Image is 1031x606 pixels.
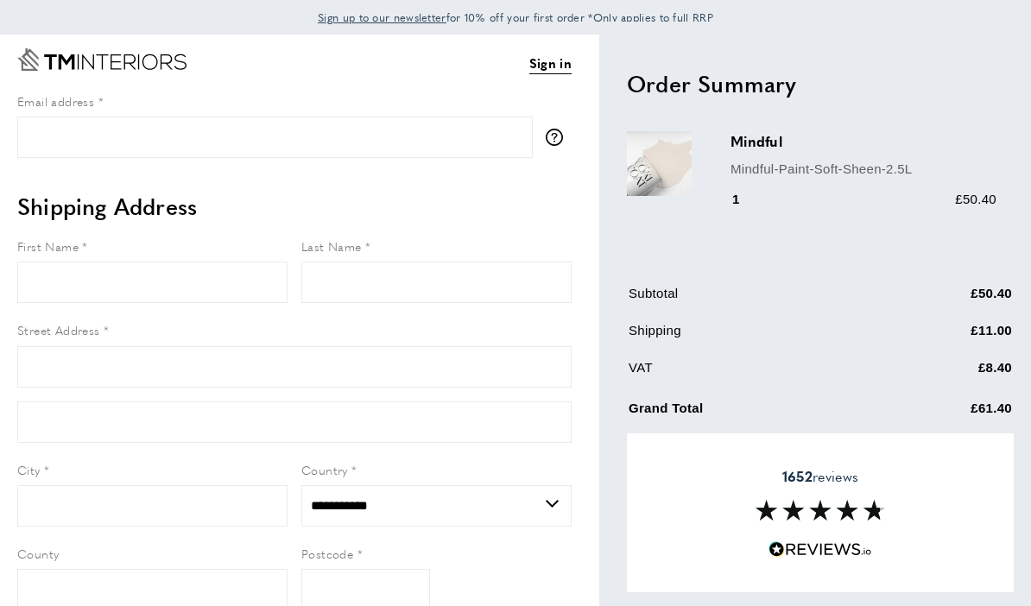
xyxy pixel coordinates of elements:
[17,191,572,222] h2: Shipping Address
[318,9,446,26] a: Sign up to our newsletter
[17,321,100,338] span: Street Address
[17,48,187,71] a: Go to Home page
[769,541,872,558] img: Reviews.io 5 stars
[876,395,1012,432] td: £61.40
[17,461,41,478] span: City
[546,129,572,146] button: More information
[876,283,1012,317] td: £50.40
[301,461,348,478] span: Country
[782,468,858,485] span: reviews
[731,189,764,210] div: 1
[318,9,446,25] span: Sign up to our newsletter
[629,357,875,391] td: VAT
[17,545,59,562] span: County
[629,320,875,354] td: Shipping
[731,159,996,180] p: Mindful-Paint-Soft-Sheen-2.5L
[629,395,875,432] td: Grand Total
[627,68,1014,99] h2: Order Summary
[301,237,362,255] span: Last Name
[876,320,1012,354] td: £11.00
[629,283,875,317] td: Subtotal
[756,500,885,521] img: Reviews section
[318,9,713,25] span: for 10% off your first order *Only applies to full RRP
[782,466,813,486] strong: 1652
[17,92,94,110] span: Email address
[955,192,996,206] span: £50.40
[301,545,353,562] span: Postcode
[529,53,572,74] a: Sign in
[876,357,1012,391] td: £8.40
[627,131,692,196] img: Mindful
[731,131,996,151] h3: Mindful
[17,237,79,255] span: First Name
